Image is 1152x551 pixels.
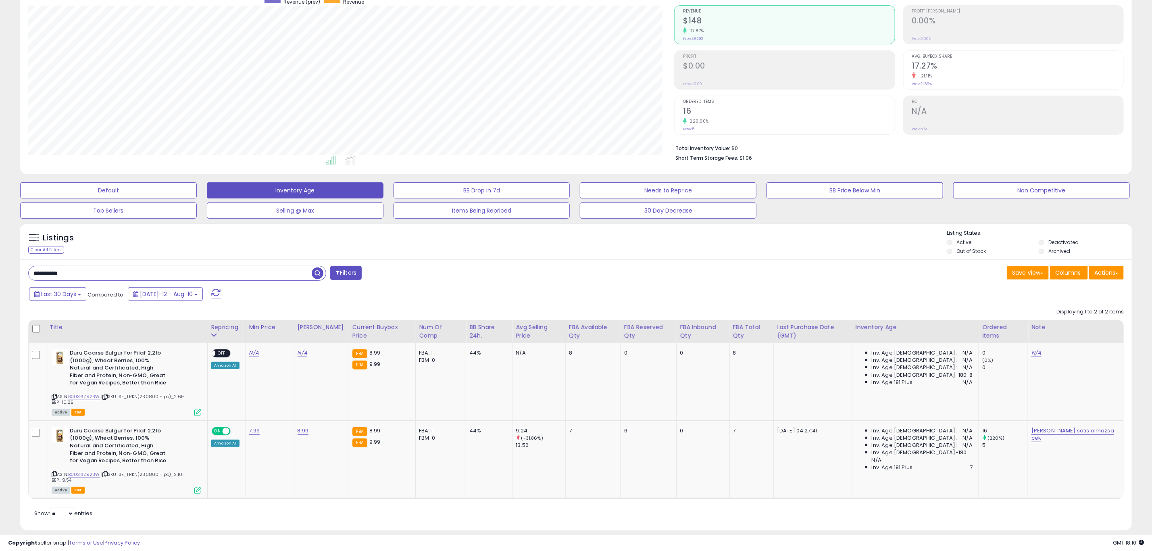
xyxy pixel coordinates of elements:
[982,427,1028,434] div: 16
[298,349,307,357] a: N/A
[419,349,460,357] div: FBA: 1
[912,81,932,86] small: Prev: 21.89%
[52,471,185,483] span: | SKU: SE_TRKN(2308001-1pc)_2.10-BEP_9.54
[419,323,462,340] div: Num of Comp.
[352,349,367,358] small: FBA
[970,464,973,471] span: 7
[912,16,1123,27] h2: 0.00%
[1048,248,1070,255] label: Archived
[71,487,85,494] span: FBA
[683,106,894,117] h2: 16
[1050,266,1088,280] button: Columns
[872,442,957,449] span: Inv. Age [DEMOGRAPHIC_DATA]:
[963,349,973,357] span: N/A
[52,487,70,494] span: All listings currently available for purchase on Amazon
[369,438,381,446] span: 9.99
[580,202,756,219] button: 30 Day Decrease
[207,182,383,198] button: Inventory Age
[369,349,381,357] span: 8.99
[394,202,570,219] button: Items Being Repriced
[52,393,185,405] span: | SKU: SE_TRKN(2308001-1pc)_2.61-BEP_10.85
[872,349,957,357] span: Inv. Age [DEMOGRAPHIC_DATA]:
[521,435,543,441] small: (-31.86%)
[70,427,168,467] b: Duru Coarse Bulgur for Pilaf 2.2lb (1000g), Wheat Berries, 100% Natural and Certificated, High Fi...
[249,427,260,435] a: 7.99
[733,427,767,434] div: 7
[872,379,914,386] span: Inv. Age 181 Plus:
[872,464,914,471] span: Inv. Age 181 Plus:
[352,438,367,447] small: FBA
[683,9,894,14] span: Revenue
[20,202,197,219] button: Top Sellers
[140,290,193,298] span: [DATE]-12 - Aug-10
[369,427,381,434] span: 8.99
[680,349,723,357] div: 0
[982,364,1028,371] div: 0
[41,290,76,298] span: Last 30 Days
[352,361,367,369] small: FBA
[298,427,309,435] a: 8.99
[872,372,968,379] span: Inv. Age [DEMOGRAPHIC_DATA]-180:
[916,73,933,79] small: -21.11%
[1031,323,1120,332] div: Note
[211,323,242,332] div: Repricing
[912,61,1123,72] h2: 17.27%
[683,61,894,72] h2: $0.00
[680,427,723,434] div: 0
[872,364,957,371] span: Inv. Age [DEMOGRAPHIC_DATA]:
[912,54,1123,59] span: Avg. Buybox Share
[982,357,994,363] small: (0%)
[1055,269,1081,277] span: Columns
[912,127,928,131] small: Prev: N/A
[516,427,565,434] div: 9.24
[687,28,704,34] small: 117.87%
[740,154,752,162] span: $1.06
[912,100,1123,104] span: ROI
[1048,239,1079,246] label: Deactivated
[87,291,125,298] span: Compared to:
[330,266,362,280] button: Filters
[683,81,702,86] small: Prev: $0.00
[963,434,973,442] span: N/A
[298,323,346,332] div: [PERSON_NAME]
[675,143,1118,152] li: $0
[687,118,709,124] small: 220.00%
[29,287,86,301] button: Last 30 Days
[683,100,894,104] span: Ordered Items
[1031,349,1041,357] a: N/A
[249,323,291,332] div: Min Price
[1113,539,1144,547] span: 2025-09-10 18:10 GMT
[683,36,703,41] small: Prev: $67.82
[20,182,197,198] button: Default
[216,350,229,357] span: OFF
[683,54,894,59] span: Profit
[516,323,562,340] div: Avg Selling Price
[733,323,770,340] div: FBA Total Qty
[982,323,1025,340] div: Ordered Items
[872,434,957,442] span: Inv. Age [DEMOGRAPHIC_DATA]:
[675,154,738,161] b: Short Term Storage Fees:
[569,323,617,340] div: FBA Available Qty
[211,440,239,447] div: Amazon AI
[569,427,615,434] div: 7
[52,349,68,365] img: 413JVZWtrRL._SL40_.jpg
[71,409,85,416] span: FBA
[516,442,565,449] div: 13.56
[69,539,103,547] a: Terms of Use
[52,427,68,443] img: 413JVZWtrRL._SL40_.jpg
[34,509,92,517] span: Show: entries
[624,349,671,357] div: 0
[675,145,730,152] b: Total Inventory Value:
[872,457,881,464] span: N/A
[872,427,957,434] span: Inv. Age [DEMOGRAPHIC_DATA]:
[580,182,756,198] button: Needs to Reprice
[969,372,973,379] span: 8
[963,427,973,434] span: N/A
[212,428,223,434] span: ON
[1007,266,1049,280] button: Save View
[1056,308,1124,316] div: Displaying 1 to 2 of 2 items
[963,442,973,449] span: N/A
[68,471,100,478] a: B0036Z923W
[777,427,846,434] div: [DATE] 04:27:41
[8,539,140,547] div: seller snap | |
